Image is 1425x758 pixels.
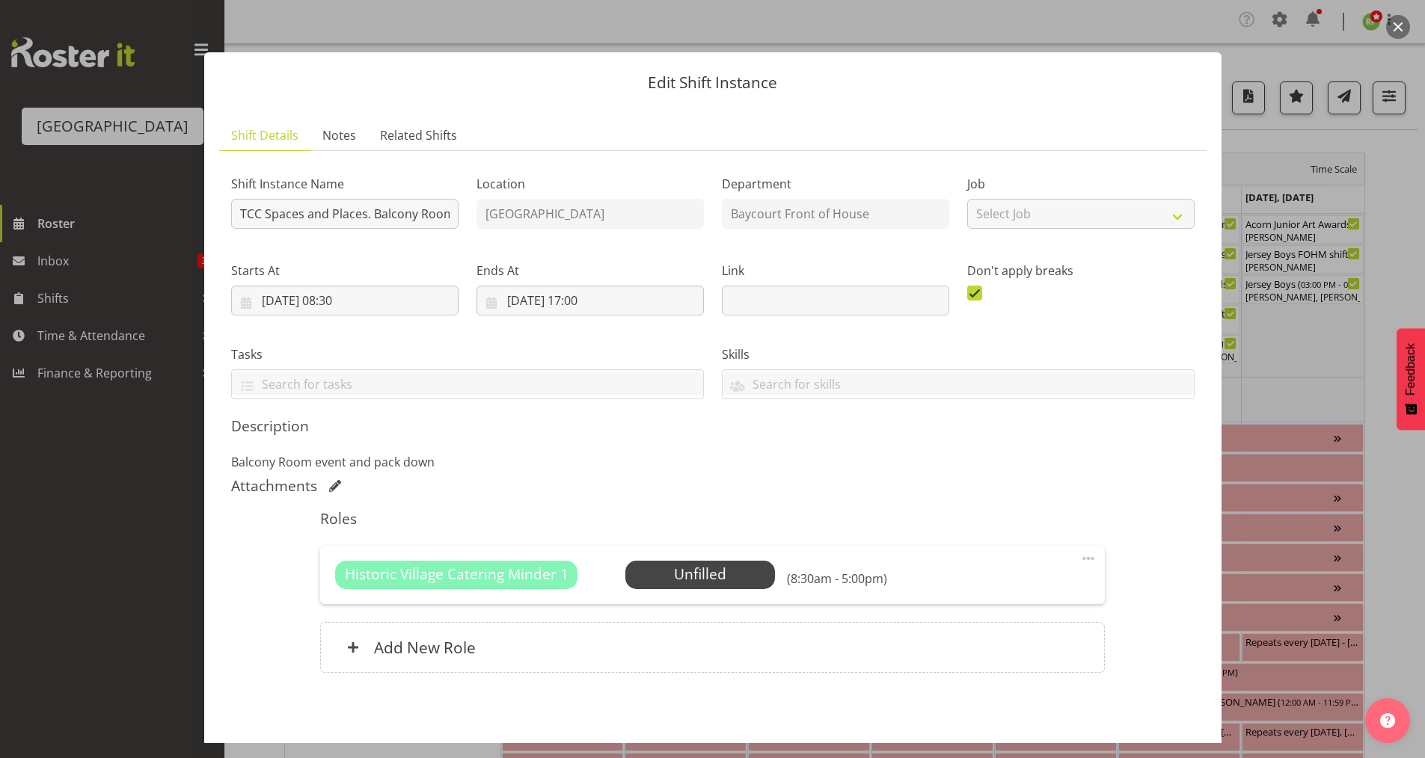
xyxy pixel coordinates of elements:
[787,571,887,586] h6: (8:30am - 5:00pm)
[476,262,704,280] label: Ends At
[374,638,476,657] h6: Add New Role
[231,262,459,280] label: Starts At
[231,126,298,144] span: Shift Details
[231,199,459,229] input: Shift Instance Name
[723,372,1194,395] input: Search for skills
[722,262,949,280] label: Link
[231,453,1195,471] p: Balcony Room event and pack down
[476,286,704,315] input: Click to select...
[674,564,726,584] span: Unfilled
[345,564,569,585] span: Historic Village Catering Minder 1
[231,345,704,363] label: Tasks
[219,75,1207,90] p: Edit Shift Instance
[380,126,457,144] span: Related Shifts
[231,477,317,495] h5: Attachments
[476,175,704,193] label: Location
[231,417,1195,435] h5: Description
[722,345,1195,363] label: Skills
[320,510,1105,528] h5: Roles
[967,262,1195,280] label: Don't apply breaks
[231,175,459,193] label: Shift Instance Name
[722,175,949,193] label: Department
[967,175,1195,193] label: Job
[1404,343,1418,395] span: Feedback
[1380,713,1395,728] img: help-xxl-2.png
[322,126,356,144] span: Notes
[232,372,703,395] input: Search for tasks
[1397,328,1425,430] button: Feedback - Show survey
[231,286,459,315] input: Click to select...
